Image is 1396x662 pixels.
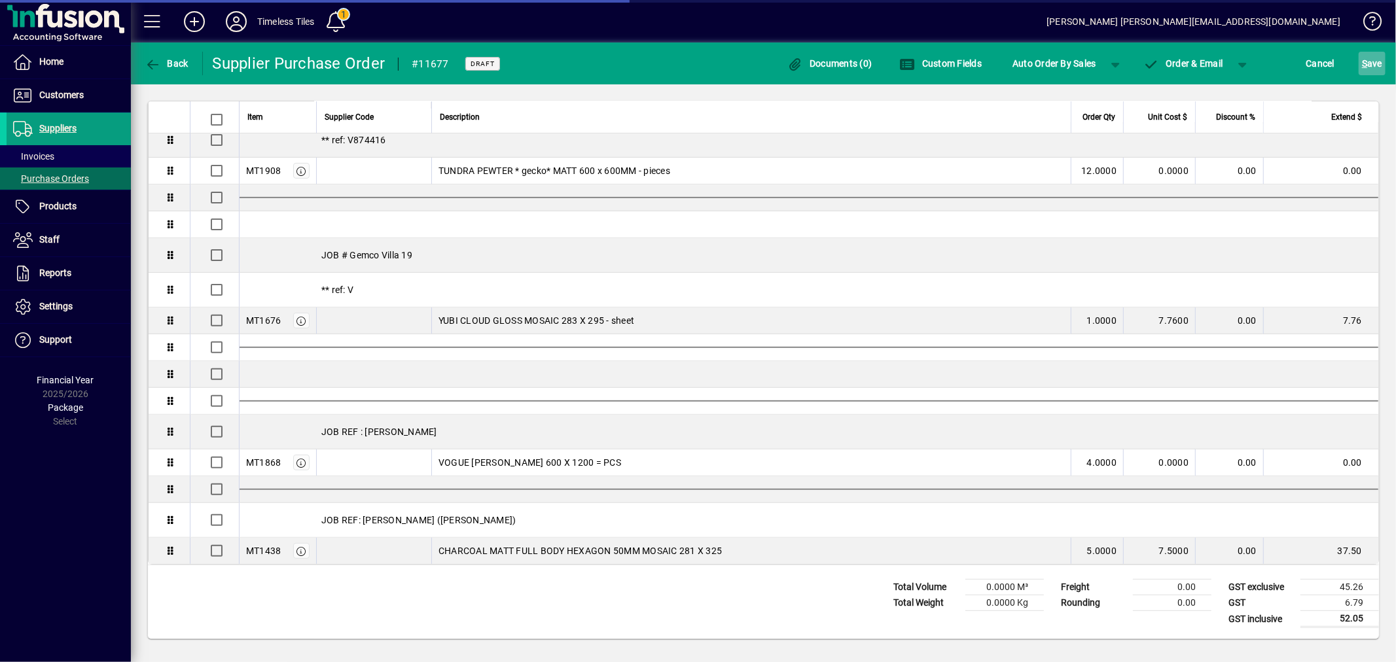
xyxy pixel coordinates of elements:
[48,402,83,413] span: Package
[965,580,1044,595] td: 0.0000 M³
[173,10,215,33] button: Add
[1263,307,1378,334] td: 7.76
[246,164,281,177] div: MT1908
[1222,595,1300,611] td: GST
[1263,538,1378,564] td: 37.50
[39,56,63,67] span: Home
[1123,449,1195,476] td: 0.0000
[1353,3,1380,45] a: Knowledge Base
[1300,611,1379,627] td: 52.05
[1012,53,1096,74] span: Auto Order By Sales
[7,324,131,357] a: Support
[1071,307,1123,334] td: 1.0000
[438,314,634,327] span: YUBI CLOUD GLOSS MOSAIC 283 X 295 - sheet
[1054,595,1133,611] td: Rounding
[1054,580,1133,595] td: Freight
[1300,595,1379,611] td: 6.79
[965,595,1044,611] td: 0.0000 Kg
[215,10,257,33] button: Profile
[471,60,495,68] span: Draft
[37,375,94,385] span: Financial Year
[1300,580,1379,595] td: 45.26
[887,595,965,611] td: Total Weight
[7,145,131,167] a: Invoices
[1195,538,1263,564] td: 0.00
[1123,538,1195,564] td: 7.5000
[39,268,71,278] span: Reports
[784,52,876,75] button: Documents (0)
[1362,58,1367,69] span: S
[7,79,131,112] a: Customers
[1071,538,1123,564] td: 5.0000
[39,123,77,133] span: Suppliers
[141,52,192,75] button: Back
[39,201,77,211] span: Products
[246,314,281,327] div: MT1676
[246,456,281,469] div: MT1868
[1071,449,1123,476] td: 4.0000
[246,544,281,557] div: MT1438
[240,415,1378,449] div: JOB REF : [PERSON_NAME]
[438,164,670,177] span: TUNDRA PEWTER * gecko* MATT 600 x 600MM - pieces
[899,58,982,69] span: Custom Fields
[787,58,872,69] span: Documents (0)
[145,58,188,69] span: Back
[412,54,449,75] div: #11677
[1222,611,1300,627] td: GST inclusive
[1306,53,1335,74] span: Cancel
[438,544,722,557] span: CHARCOAL MATT FULL BODY HEXAGON 50MM MOSAIC 281 X 325
[39,234,60,245] span: Staff
[7,190,131,223] a: Products
[1137,52,1230,75] button: Order & Email
[1148,110,1187,124] span: Unit Cost $
[1133,595,1211,611] td: 0.00
[39,90,84,100] span: Customers
[887,580,965,595] td: Total Volume
[440,110,480,124] span: Description
[1331,110,1362,124] span: Extend $
[1263,449,1378,476] td: 0.00
[7,257,131,290] a: Reports
[7,167,131,190] a: Purchase Orders
[7,46,131,78] a: Home
[896,52,985,75] button: Custom Fields
[1362,53,1382,74] span: ave
[1195,307,1263,334] td: 0.00
[131,52,203,75] app-page-header-button: Back
[247,110,263,124] span: Item
[7,224,131,256] a: Staff
[240,238,1378,272] div: JOB # Gemco Villa 19
[1133,580,1211,595] td: 0.00
[1195,449,1263,476] td: 0.00
[213,53,385,74] div: Supplier Purchase Order
[240,503,1378,537] div: JOB REF: [PERSON_NAME] ([PERSON_NAME])
[13,173,89,184] span: Purchase Orders
[7,290,131,323] a: Settings
[1123,307,1195,334] td: 7.7600
[1143,58,1223,69] span: Order & Email
[1222,580,1300,595] td: GST exclusive
[39,334,72,345] span: Support
[1216,110,1255,124] span: Discount %
[1006,52,1103,75] button: Auto Order By Sales
[1071,158,1123,184] td: 12.0000
[1263,158,1378,184] td: 0.00
[438,456,621,469] span: VOGUE [PERSON_NAME] 600 X 1200 = PCS
[1123,158,1195,184] td: 0.0000
[13,151,54,162] span: Invoices
[257,11,314,32] div: Timeless Tiles
[1083,110,1115,124] span: Order Qty
[1195,158,1263,184] td: 0.00
[240,123,1378,157] div: ** ref: V874416
[1303,52,1338,75] button: Cancel
[39,301,73,311] span: Settings
[1359,52,1386,75] button: Save
[325,110,374,124] span: Supplier Code
[1047,11,1340,32] div: [PERSON_NAME] [PERSON_NAME][EMAIL_ADDRESS][DOMAIN_NAME]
